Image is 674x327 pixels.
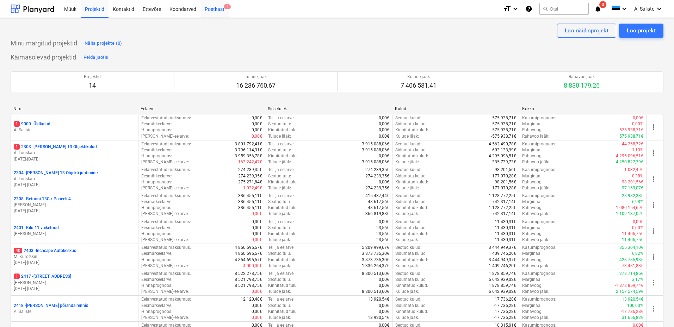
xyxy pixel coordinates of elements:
p: 428 785,93€ [619,257,643,263]
p: Kasumiprognoos : [522,115,556,121]
p: -163 242,47€ [237,159,262,165]
p: Tellija eelarve : [268,271,295,277]
p: Tulude jääk : [268,289,291,295]
p: 4 854 695,57€ [235,257,262,263]
p: -4 295 096,51€ [615,153,643,159]
p: 0,00€ [633,219,643,225]
p: [PERSON_NAME] [14,280,135,286]
p: Eesmärkeelarve : [141,251,172,257]
p: 9000 - Üldkulud [14,121,50,127]
p: 2303 - [PERSON_NAME] 13 Objektikulud [14,144,97,150]
span: 4 [224,4,231,9]
p: M. Kurotškin [14,254,135,260]
p: Eelarvestatud maksumus : [141,167,191,173]
p: 4 850 695,57€ [235,251,262,257]
span: 3 [599,1,606,8]
p: Kulude jääk : [395,211,419,217]
iframe: Chat Widget [639,293,674,327]
p: 4 850 695,57€ [235,245,262,251]
p: 3 915 088,06€ [362,147,389,153]
p: 0,00€ [379,179,389,185]
p: Seotud tulu : [268,173,291,179]
p: 177 070,28€ [492,173,516,179]
p: 28 982,33€ [622,193,643,199]
p: 2403 - Inchcape Autokeskus [14,248,76,254]
p: Eesmärkeelarve : [141,121,172,127]
p: 366 819,88€ [365,211,389,217]
p: 23,56€ [376,225,389,231]
p: [DATE] - [DATE] [14,208,135,214]
p: 8 521 798,75€ [235,277,262,283]
p: 3 444 949,37€ [489,257,516,263]
p: 8 800 513,60€ [362,271,389,277]
p: Kulude jääk : [395,185,419,191]
p: 1 128 772,25€ [489,193,516,199]
p: Tellija eelarve : [268,193,295,199]
div: 2418 -[PERSON_NAME] põranda rennidA. Saliste [14,303,135,315]
p: 1 336 264,37€ [362,263,389,269]
p: 7 406 581,41 [401,81,437,90]
p: Kinnitatud kulud : [395,153,428,159]
p: Rahavoo jääk : [522,185,549,191]
p: Kinnitatud tulu : [268,153,298,159]
p: 3 444 949,37€ [489,245,516,251]
p: 0,00€ [252,211,262,217]
p: 0,00% [632,225,643,231]
p: -575 938,71€ [491,121,516,127]
p: 0,00€ [252,219,262,225]
p: 0,00€ [252,115,262,121]
p: Kulude jääk : [395,133,419,139]
p: 2304 - [PERSON_NAME] 13 Objekti juhtimine [14,170,98,176]
p: -4 000,00€ [242,263,262,269]
p: 16 236 760,67 [236,81,276,90]
div: Peida jaotis [84,54,108,62]
p: Eelarvestatud maksumus : [141,219,191,225]
p: 0,00€ [252,289,262,295]
p: Marginaal : [522,277,543,283]
div: Kokku [522,106,644,111]
p: Eelarvestatud maksumus : [141,193,191,199]
p: Kasumiprognoos : [522,141,556,147]
p: A. Saliste [14,309,135,315]
i: format_size [503,5,511,13]
button: Näita projekte (0) [83,38,124,49]
p: Eelarvestatud maksumus : [141,245,191,251]
p: Seotud kulud : [395,167,421,173]
p: 23,56€ [376,231,389,237]
p: [PERSON_NAME]-eelarve : [141,133,189,139]
div: Eelarve [141,106,262,111]
p: Marginaal : [522,147,543,153]
span: 1 [14,273,20,279]
p: Hinnaprognoos : [141,179,172,185]
p: [PERSON_NAME] [14,231,135,237]
p: Kulude jääk : [395,263,419,269]
i: Abikeskus [525,5,532,13]
p: Rahavoo jääk : [522,263,549,269]
p: Kinnitatud kulud : [395,231,428,237]
div: 2308 -Betooni 13C / Paneeli 4[PERSON_NAME][DATE]-[DATE] [14,196,135,214]
p: Kinnitatud tulu : [268,283,298,289]
p: Kulude jääk : [395,159,419,165]
p: Rahavoo jääk : [522,159,549,165]
button: Peida jaotis [82,52,110,63]
p: Kinnitatud tulu : [268,257,298,263]
p: 14 [84,81,101,90]
span: more_vert [649,201,658,209]
p: [PERSON_NAME]-eelarve : [141,289,189,295]
p: 1 878 859,74€ [489,283,516,289]
p: Seotud kulud : [395,115,421,121]
p: 6,98% [632,199,643,205]
p: Kasumiprognoos : [522,219,556,225]
i: keyboard_arrow_down [511,5,520,13]
p: 2308 - Betooni 13C / Paneeli 4 [14,196,71,202]
p: Eelarvestatud maksumus : [141,271,191,277]
p: -575 938,71€ [618,127,643,133]
p: Marginaal : [522,225,543,231]
p: 0,00€ [252,133,262,139]
p: Tellija eelarve : [268,219,295,225]
p: Rahavoo jääk : [522,237,549,243]
p: -1 032,49€ [242,185,262,191]
p: Rahavoog : [522,179,543,185]
p: Eesmärkeelarve : [141,199,172,205]
p: -742 317,14€ [491,199,516,205]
